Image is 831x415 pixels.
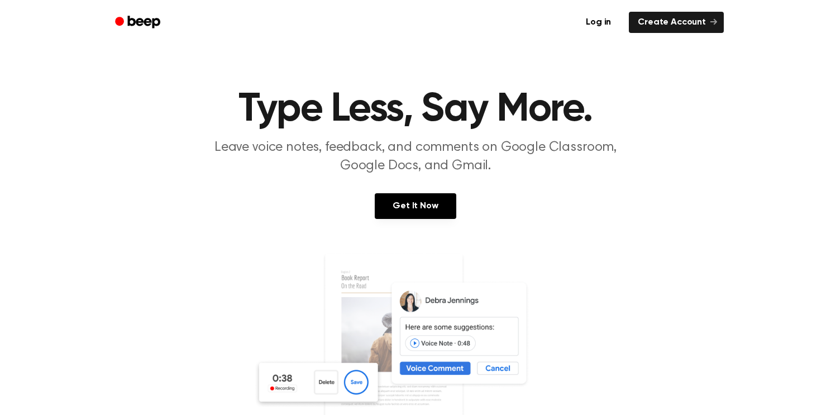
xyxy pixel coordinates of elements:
[575,9,622,35] a: Log in
[201,139,630,175] p: Leave voice notes, feedback, and comments on Google Classroom, Google Docs, and Gmail.
[107,12,170,34] a: Beep
[629,12,724,33] a: Create Account
[375,193,456,219] a: Get It Now
[130,89,701,130] h1: Type Less, Say More.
